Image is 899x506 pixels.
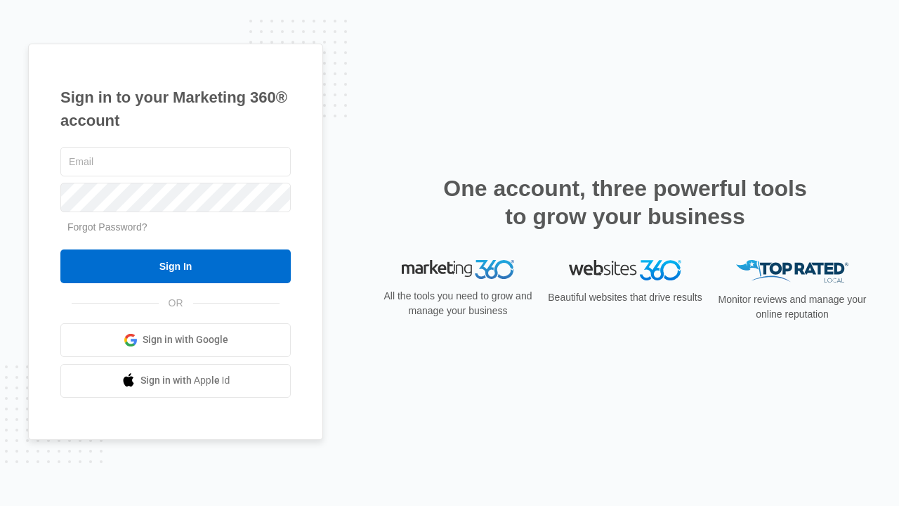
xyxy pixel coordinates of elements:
[60,364,291,398] a: Sign in with Apple Id
[143,332,228,347] span: Sign in with Google
[569,260,681,280] img: Websites 360
[60,249,291,283] input: Sign In
[159,296,193,311] span: OR
[379,289,537,318] p: All the tools you need to grow and manage your business
[140,373,230,388] span: Sign in with Apple Id
[60,147,291,176] input: Email
[714,292,871,322] p: Monitor reviews and manage your online reputation
[60,86,291,132] h1: Sign in to your Marketing 360® account
[736,260,848,283] img: Top Rated Local
[546,290,704,305] p: Beautiful websites that drive results
[60,323,291,357] a: Sign in with Google
[67,221,147,233] a: Forgot Password?
[402,260,514,280] img: Marketing 360
[439,174,811,231] h2: One account, three powerful tools to grow your business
